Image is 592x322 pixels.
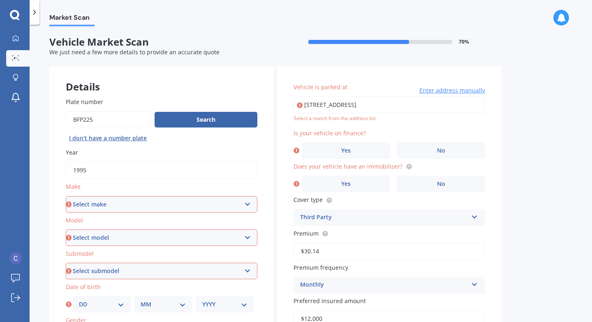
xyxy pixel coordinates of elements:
[66,148,78,156] span: Year
[66,111,151,128] input: Enter plate number
[300,280,468,290] div: Monthly
[294,162,402,170] span: Does your vehicle have an immobiliser?
[66,250,94,257] span: Submodel
[66,98,103,106] span: Plate number
[49,36,275,48] span: Vehicle Market Scan
[437,147,445,154] span: No
[49,14,95,25] span: Market Scan
[294,264,348,271] span: Premium frequency
[49,66,274,91] div: Details
[9,252,22,264] img: ACg8ocL-pw7k4HqfKikNJSAwHcgK9KRkmAUKB01jidPwpDtoj6Gphg=s96-c
[294,129,366,137] span: Is your vehicle on finance?
[341,181,351,188] span: Yes
[294,196,323,204] span: Cover type
[66,183,81,191] span: Make
[66,132,150,145] button: I don’t have a number plate
[66,162,257,179] input: YYYY
[341,147,351,154] span: Yes
[155,112,257,127] button: Search
[66,216,83,224] span: Model
[294,297,366,305] span: Preferred insured amount
[294,96,485,114] input: Enter address
[459,39,469,45] span: 70 %
[294,229,319,237] span: Premium
[294,243,485,260] input: Enter premium
[300,213,468,222] div: Third Party
[419,86,485,95] span: Enter address manually
[49,48,220,56] span: We just need a few more details to provide an accurate quote
[294,83,347,91] span: Vehicle is parked at
[294,115,485,122] div: Select a match from the address list
[66,283,101,291] span: Date of birth
[437,181,445,188] span: No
